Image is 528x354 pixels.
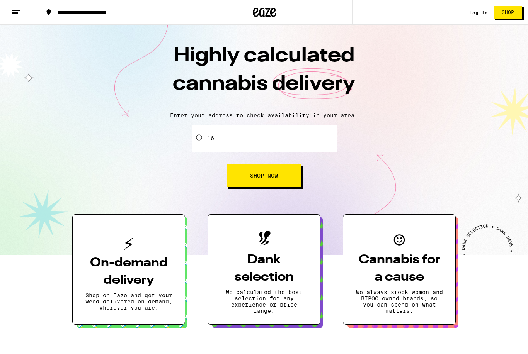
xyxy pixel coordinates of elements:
p: Shop on Eaze and get your weed delivered on demand, wherever you are. [85,292,172,311]
button: Shop Now [227,164,301,187]
span: Shop Now [250,173,278,178]
button: Dank selectionWe calculated the best selection for any experience or price range. [208,214,320,325]
h3: On-demand delivery [85,254,172,289]
h1: Highly calculated cannabis delivery [129,42,399,106]
h3: Cannabis for a cause [356,251,443,286]
p: Enter your address to check availability in your area. [8,112,520,119]
a: Shop [488,6,528,19]
input: Enter your delivery address [192,125,337,152]
button: Cannabis for a causeWe always stock women and BIPOC owned brands, so you can spend on what matters. [343,214,456,325]
button: Shop [494,6,522,19]
p: We always stock women and BIPOC owned brands, so you can spend on what matters. [356,289,443,314]
span: Hi. Need any help? [5,5,56,12]
h3: Dank selection [220,251,308,286]
span: Shop [502,10,514,15]
a: Log In [469,10,488,15]
p: We calculated the best selection for any experience or price range. [220,289,308,314]
button: On-demand deliveryShop on Eaze and get your weed delivered on demand, wherever you are. [72,214,185,325]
